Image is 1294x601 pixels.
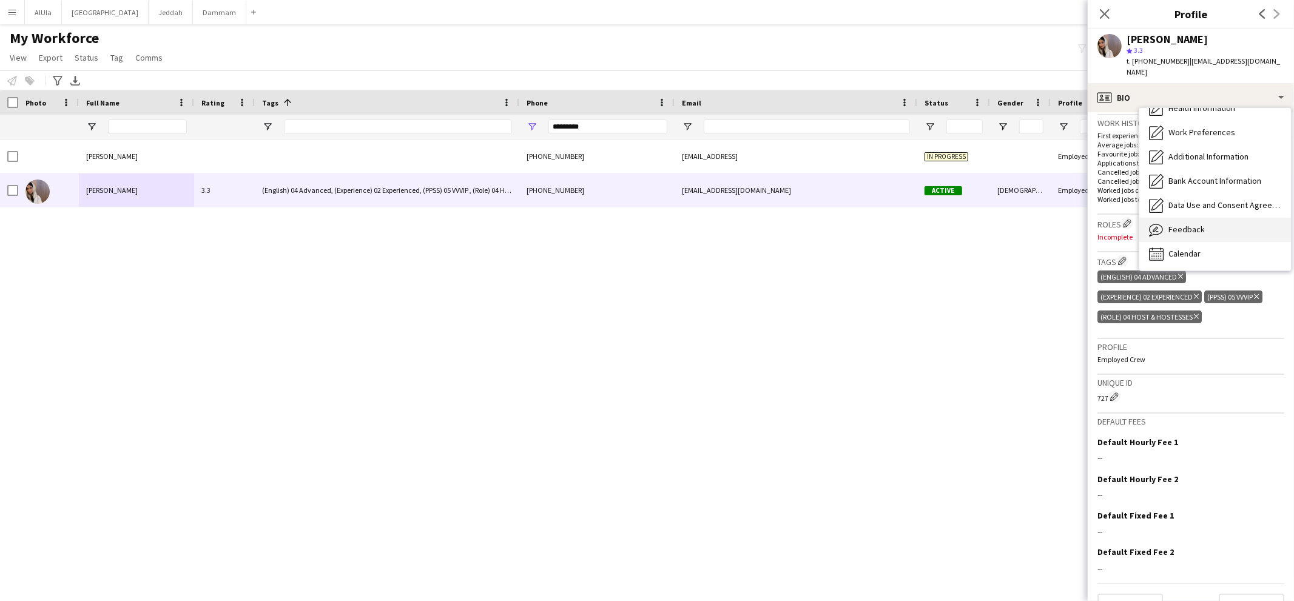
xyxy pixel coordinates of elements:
span: Export [39,52,62,63]
span: Feedback [1168,224,1205,235]
span: Gender [997,98,1023,107]
app-action-btn: Export XLSX [68,73,83,88]
span: [PERSON_NAME] [86,186,138,195]
h3: Profile [1088,6,1294,22]
button: Open Filter Menu [1058,121,1069,132]
h3: Default Hourly Fee 1 [1097,437,1178,448]
button: Dammam [193,1,246,24]
a: Comms [130,50,167,65]
span: Rating [201,98,224,107]
input: Gender Filter Input [1019,119,1043,134]
p: Favourite job: Host / Hostesses [1097,149,1284,158]
input: Status Filter Input [946,119,983,134]
img: Mayar Taju [25,180,50,204]
div: (Experience) 02 Experienced [1097,290,1202,303]
div: Calendar [1139,242,1291,266]
h3: Unique ID [1097,377,1284,388]
h3: Tags [1097,255,1284,267]
span: Profile [1058,98,1082,107]
div: Work Preferences [1139,121,1291,145]
span: Bank Account Information [1168,175,1261,186]
div: [PHONE_NUMBER] [519,139,675,173]
p: Worked jobs count: 0 [1097,186,1284,195]
p: Incomplete [1097,232,1284,241]
div: Feedback [1139,218,1291,242]
span: Status [925,98,948,107]
div: 727 [1097,391,1284,403]
span: Data Use and Consent Agreement [1168,200,1281,210]
p: Cancelled jobs count: 0 [1097,167,1284,176]
input: Phone Filter Input [548,119,667,134]
h3: Work history [1097,118,1284,129]
button: Open Filter Menu [262,121,273,132]
h3: Default Fixed Fee 1 [1097,510,1174,521]
span: Full Name [86,98,120,107]
span: View [10,52,27,63]
span: Tag [110,52,123,63]
span: Comms [135,52,163,63]
div: [EMAIL_ADDRESS][DOMAIN_NAME] [675,173,917,207]
h3: Default Fixed Fee 2 [1097,546,1174,557]
div: Employed Crew [1051,139,1128,173]
span: [PERSON_NAME] [86,152,138,161]
span: Status [75,52,98,63]
p: Employed Crew [1097,355,1284,364]
button: Open Filter Menu [925,121,935,132]
span: My Workforce [10,29,99,47]
div: (PPSS) 05 VVVIP [1204,290,1262,303]
div: -- [1097,526,1284,537]
div: (English) 04 Advanced, (Experience) 02 Experienced, (PPSS) 05 VVVIP , (Role) 04 Host & Hostesses [255,173,519,207]
app-action-btn: Advanced filters [50,73,65,88]
a: Tag [106,50,128,65]
input: Full Name Filter Input [108,119,187,134]
div: Additional Information [1139,145,1291,169]
button: [GEOGRAPHIC_DATA] [62,1,149,24]
p: Applications total count: 19 [1097,158,1284,167]
h3: Profile [1097,341,1284,352]
div: [PERSON_NAME] [1127,34,1208,45]
p: Cancelled jobs total count: 0 [1097,176,1284,186]
button: Open Filter Menu [527,121,537,132]
button: Jeddah [149,1,193,24]
div: (English) 04 Advanced [1097,270,1186,283]
span: In progress [925,152,968,161]
p: Average jobs: 3.8 [1097,140,1284,149]
span: | [EMAIL_ADDRESS][DOMAIN_NAME] [1127,56,1280,76]
div: Bank Account Information [1139,169,1291,193]
p: First experience: [DATE] [1097,131,1284,140]
div: (Role) 04 Host & Hostesses [1097,311,1202,323]
span: 3.3 [1134,45,1143,55]
span: Active [925,186,962,195]
span: Tags [262,98,278,107]
div: [DEMOGRAPHIC_DATA] [990,173,1051,207]
div: -- [1097,452,1284,463]
div: -- [1097,563,1284,574]
div: Bio [1088,83,1294,112]
input: Tags Filter Input [284,119,512,134]
div: Health Information [1139,96,1291,121]
button: Open Filter Menu [682,121,693,132]
div: 3.3 [194,173,255,207]
div: [PHONE_NUMBER] [519,173,675,207]
input: Profile Filter Input [1080,119,1121,134]
span: Phone [527,98,548,107]
h3: Roles [1097,217,1284,230]
span: Email [682,98,701,107]
input: Email Filter Input [704,119,910,134]
p: Worked jobs total count: 19 [1097,195,1284,204]
button: Open Filter Menu [997,121,1008,132]
button: Open Filter Menu [86,121,97,132]
h3: Default Hourly Fee 2 [1097,474,1178,485]
h3: Default fees [1097,416,1284,427]
span: Photo [25,98,46,107]
div: Data Use and Consent Agreement [1139,193,1291,218]
a: View [5,50,32,65]
a: Status [70,50,103,65]
button: AlUla [25,1,62,24]
div: Employed Crew [1051,173,1128,207]
span: Additional Information [1168,151,1249,162]
span: t. [PHONE_NUMBER] [1127,56,1190,65]
span: Calendar [1168,248,1201,259]
a: Export [34,50,67,65]
div: [EMAIL_ADDRESS] [675,139,917,173]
